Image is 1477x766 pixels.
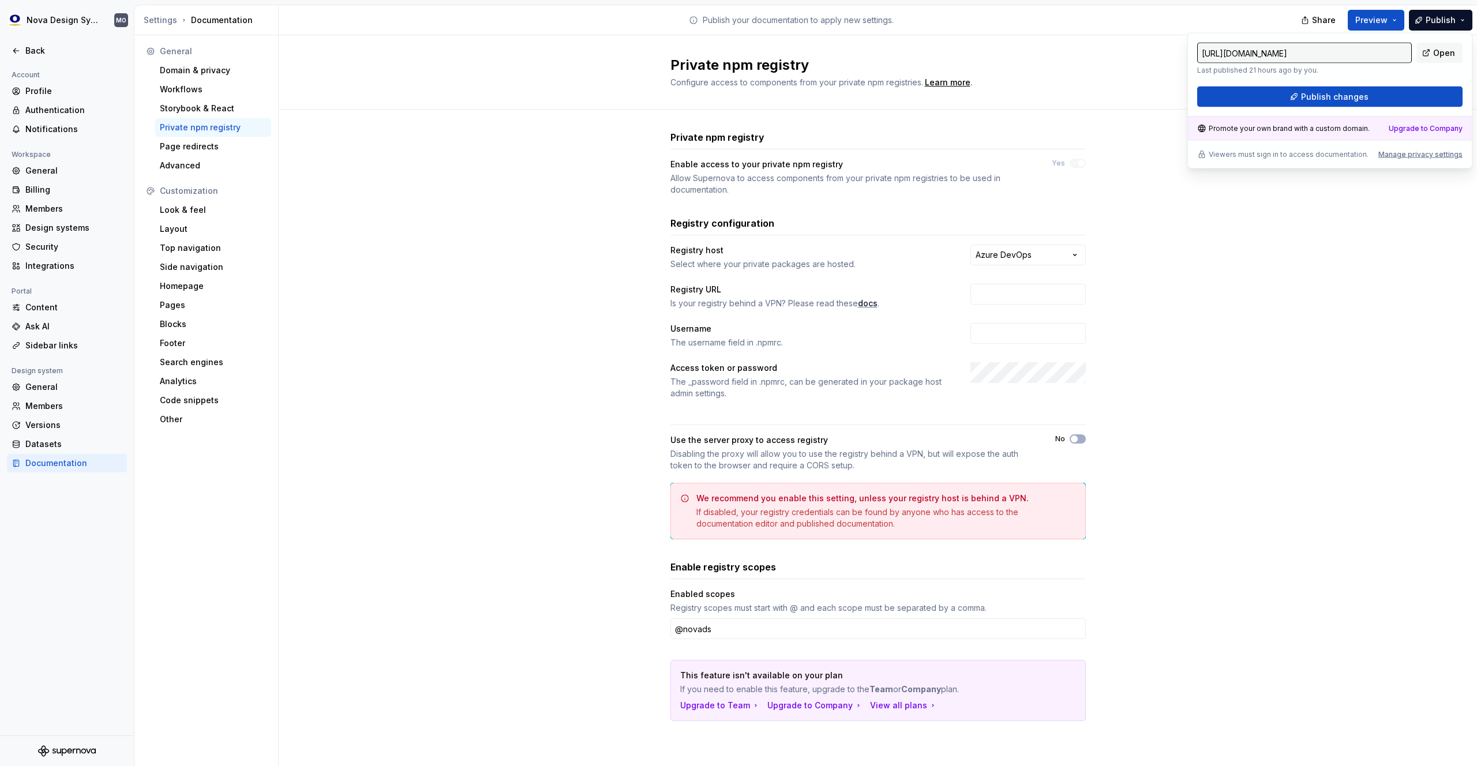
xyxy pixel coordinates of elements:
[7,200,127,218] a: Members
[901,684,941,694] strong: Company
[144,14,177,26] button: Settings
[25,260,122,272] div: Integrations
[155,334,271,352] a: Footer
[38,745,96,757] svg: Supernova Logo
[160,160,267,171] div: Advanced
[160,356,267,368] div: Search engines
[670,337,950,348] div: The username field in .npmrc.
[1209,150,1369,159] p: Viewers must sign in to access documentation.
[160,141,267,152] div: Page redirects
[7,101,127,119] a: Authentication
[7,284,36,298] div: Portal
[160,337,267,349] div: Footer
[1355,14,1388,26] span: Preview
[7,82,127,100] a: Profile
[155,391,271,410] a: Code snippets
[25,457,122,469] div: Documentation
[1389,124,1463,133] a: Upgrade to Company
[858,298,878,309] a: docs
[160,204,267,216] div: Look & feel
[2,7,132,33] button: Nova Design SystemMO
[7,181,127,199] a: Billing
[160,46,267,57] div: General
[7,317,127,336] a: Ask AI
[1197,66,1412,75] p: Last published 21 hours ago by you.
[1197,124,1370,133] div: Promote your own brand with a custom domain.
[670,284,950,295] div: Registry URL
[1378,150,1463,159] button: Manage privacy settings
[869,684,893,694] strong: Team
[155,277,271,295] a: Homepage
[25,400,122,412] div: Members
[25,419,122,431] div: Versions
[7,219,127,237] a: Design systems
[7,42,127,60] a: Back
[160,122,267,133] div: Private npm registry
[7,238,127,256] a: Security
[160,395,267,406] div: Code snippets
[923,78,972,87] span: .
[25,184,122,196] div: Billing
[1433,47,1455,59] span: Open
[7,454,127,472] a: Documentation
[1301,91,1369,103] span: Publish changes
[155,137,271,156] a: Page redirects
[155,372,271,390] a: Analytics
[155,61,271,80] a: Domain & privacy
[160,223,267,235] div: Layout
[7,162,127,180] a: General
[25,381,122,393] div: General
[7,68,44,82] div: Account
[25,165,122,177] div: General
[670,258,950,270] div: Select where your private packages are hosted.
[8,13,22,27] img: 913bd7b2-a929-4ec6-8b51-b8e1675eadd7.png
[144,14,273,26] div: Documentation
[670,159,1031,170] div: Enable access to your private npm registry
[160,242,267,254] div: Top navigation
[870,700,938,711] div: View all plans
[160,414,267,425] div: Other
[680,700,760,711] button: Upgrade to Team
[1295,10,1343,31] button: Share
[1312,14,1336,26] span: Share
[25,321,122,332] div: Ask AI
[670,434,1034,446] div: Use the server proxy to access registry
[155,353,271,371] a: Search engines
[25,302,122,313] div: Content
[160,185,267,197] div: Customization
[7,364,68,378] div: Design system
[25,123,122,135] div: Notifications
[155,315,271,333] a: Blocks
[25,340,122,351] div: Sidebar links
[155,156,271,175] a: Advanced
[7,148,55,162] div: Workspace
[7,336,127,355] a: Sidebar links
[160,103,267,114] div: Storybook & React
[25,85,122,97] div: Profile
[155,258,271,276] a: Side navigation
[7,120,127,138] a: Notifications
[160,280,267,292] div: Homepage
[116,16,126,25] div: MO
[25,45,122,57] div: Back
[696,493,1029,504] div: We recommend you enable this setting, unless your registry host is behind a VPN.
[160,261,267,273] div: Side navigation
[25,203,122,215] div: Members
[925,77,970,88] a: Learn more
[155,220,271,238] a: Layout
[155,239,271,257] a: Top navigation
[680,670,995,681] p: This feature isn't available on your plan
[670,77,923,87] span: Configure access to components from your private npm registries.
[160,84,267,95] div: Workflows
[155,296,271,314] a: Pages
[670,216,774,230] h3: Registry configuration
[670,618,1086,639] input: e.g. @acme, @acme2
[7,416,127,434] a: Versions
[160,376,267,387] div: Analytics
[1409,10,1472,31] button: Publish
[670,588,1086,600] div: Enabled scopes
